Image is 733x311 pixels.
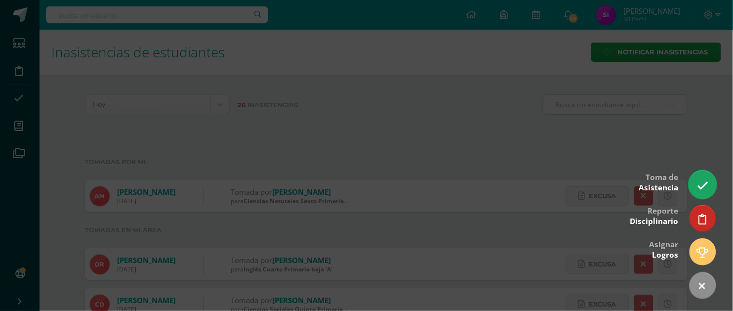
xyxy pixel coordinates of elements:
span: Asistencia [639,182,679,193]
div: Reporte [630,199,679,231]
span: Disciplinario [630,216,679,226]
span: Logros [652,250,679,260]
div: Asignar [650,233,679,265]
div: Toma de [639,166,679,198]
